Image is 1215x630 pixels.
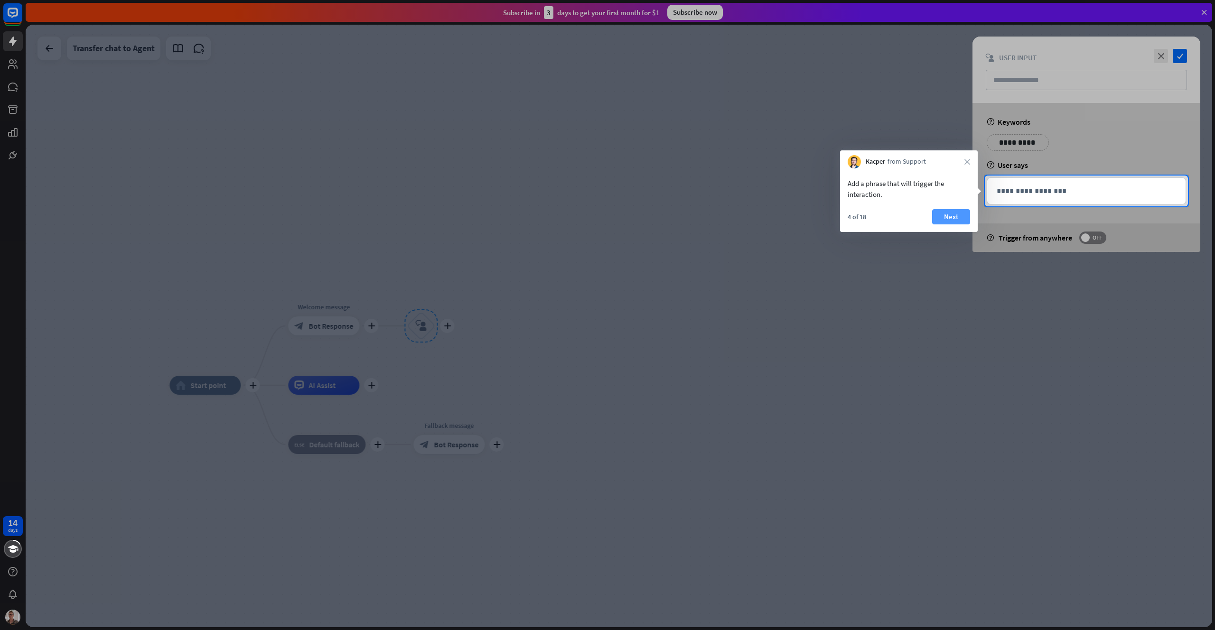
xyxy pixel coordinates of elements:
[8,4,36,32] button: Open LiveChat chat widget
[964,159,970,165] i: close
[866,157,885,167] span: Kacper
[932,209,970,224] button: Next
[848,213,866,221] div: 4 of 18
[848,178,970,200] div: Add a phrase that will trigger the interaction.
[888,157,926,167] span: from Support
